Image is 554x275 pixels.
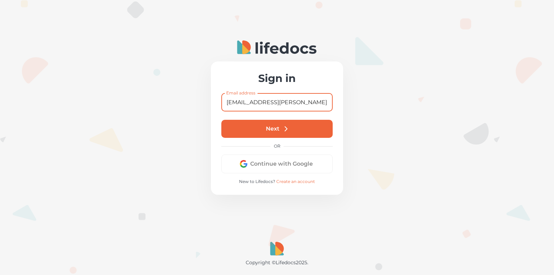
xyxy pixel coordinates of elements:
h2: Sign in [221,72,333,85]
p: New to Lifedocs? [221,179,333,184]
button: Continue with Google [221,155,333,173]
a: Create an account [276,179,315,184]
button: Next [221,120,333,138]
label: Email address [226,90,255,96]
p: OR [274,143,280,149]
